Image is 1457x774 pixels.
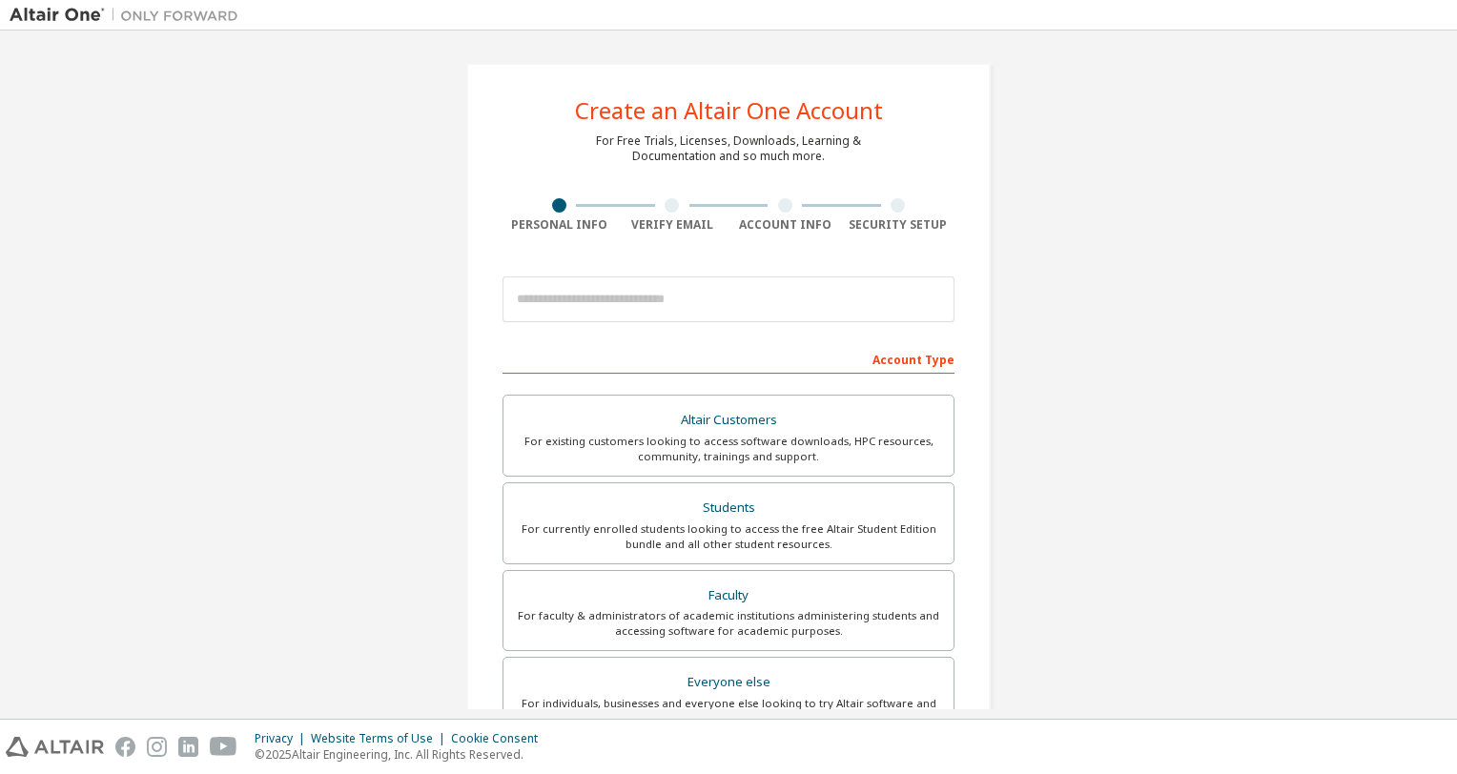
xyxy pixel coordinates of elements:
div: For individuals, businesses and everyone else looking to try Altair software and explore our prod... [515,696,942,726]
div: Create an Altair One Account [575,99,883,122]
div: For faculty & administrators of academic institutions administering students and accessing softwa... [515,608,942,639]
div: For existing customers looking to access software downloads, HPC resources, community, trainings ... [515,434,942,464]
div: Personal Info [503,217,616,233]
img: Altair One [10,6,248,25]
div: Account Info [728,217,842,233]
img: youtube.svg [210,737,237,757]
div: Verify Email [616,217,729,233]
div: Students [515,495,942,521]
img: linkedin.svg [178,737,198,757]
img: facebook.svg [115,737,135,757]
div: Privacy [255,731,311,746]
img: instagram.svg [147,737,167,757]
div: Everyone else [515,669,942,696]
div: Website Terms of Use [311,731,451,746]
div: For currently enrolled students looking to access the free Altair Student Edition bundle and all ... [515,521,942,552]
div: Account Type [503,343,954,374]
div: Cookie Consent [451,731,549,746]
img: altair_logo.svg [6,737,104,757]
div: Security Setup [842,217,955,233]
p: © 2025 Altair Engineering, Inc. All Rights Reserved. [255,746,549,763]
div: Faculty [515,582,942,609]
div: For Free Trials, Licenses, Downloads, Learning & Documentation and so much more. [596,133,861,164]
div: Altair Customers [515,407,942,434]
